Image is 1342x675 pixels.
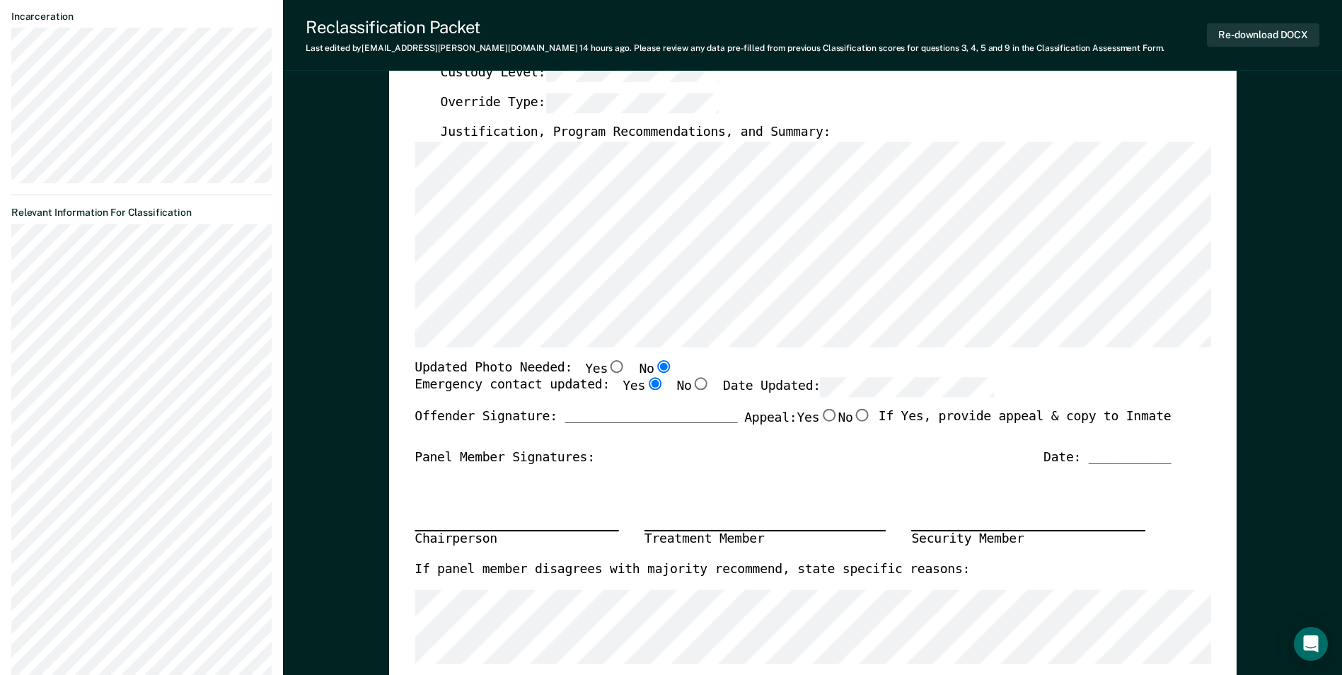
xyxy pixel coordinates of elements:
label: Date Updated: [723,378,994,398]
input: Date Updated: [821,378,994,398]
dt: Incarceration [11,11,272,23]
div: Open Intercom Messenger [1294,627,1328,661]
label: Custody Level: [440,63,719,83]
label: Yes [797,409,838,427]
label: No [639,359,672,378]
label: Appeal: [744,409,872,439]
div: Treatment Member [644,531,886,549]
div: Panel Member Signatures: [415,450,595,467]
label: If panel member disagrees with majority recommend, state specific reasons: [415,562,970,579]
label: No [676,378,710,398]
div: Security Member [911,531,1145,549]
label: Justification, Program Recommendations, and Summary: [440,125,831,142]
input: Yes [608,359,626,372]
div: Last edited by [EMAIL_ADDRESS][PERSON_NAME][DOMAIN_NAME] . Please review any data pre-filled from... [306,43,1164,53]
label: Yes [623,378,664,398]
label: Yes [585,359,626,378]
input: Yes [645,378,664,391]
span: 14 hours ago [579,43,630,53]
div: Date: ___________ [1043,450,1171,467]
button: Re-download DOCX [1207,23,1319,47]
input: Yes [819,409,838,422]
input: No [852,409,871,422]
div: Chairperson [415,531,618,549]
label: No [838,409,871,427]
input: No [691,378,710,391]
label: Override Type: [440,94,719,114]
div: Updated Photo Needed: [415,359,673,378]
input: Custody Level: [545,63,719,83]
div: Reclassification Packet [306,17,1164,37]
div: Offender Signature: _______________________ If Yes, provide appeal & copy to Inmate [415,409,1171,450]
dt: Relevant Information For Classification [11,207,272,219]
input: Override Type: [545,94,719,114]
input: No [654,359,672,372]
div: Emergency contact updated: [415,378,994,409]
